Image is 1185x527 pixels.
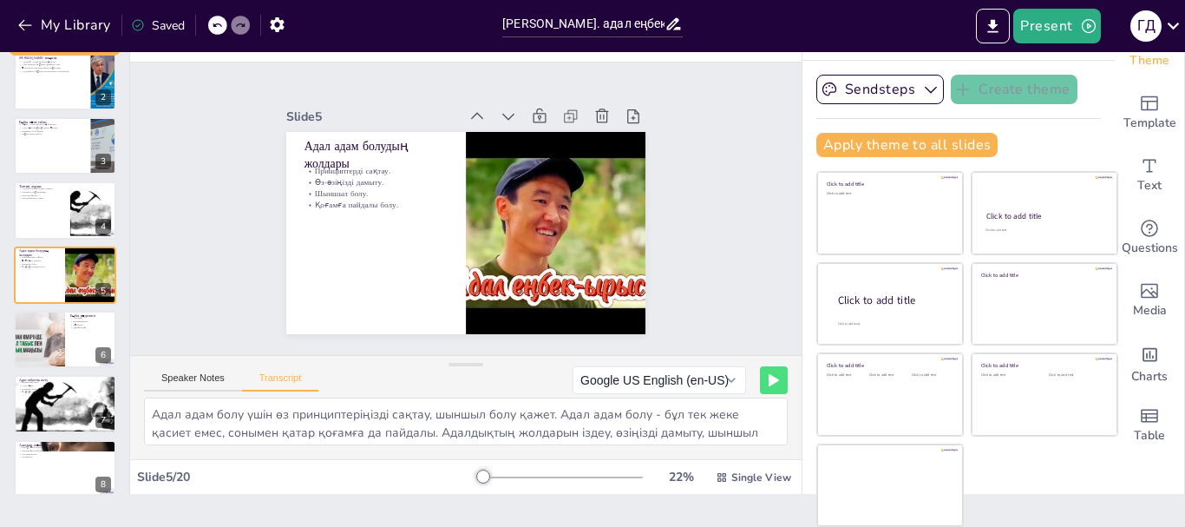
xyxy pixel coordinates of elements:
textarea: Адал адам болу үшін өз принциптеріңізді сақтау, шыншыл болу қажет. Адал адам болу - бұл тек жеке ... [144,398,788,445]
p: Адалдықсыз қоғамда проблемалар туындайды. [19,69,86,73]
p: Белсенді қатысу. [19,194,65,197]
p: Адал еңбек қоғамға пайда әкеледі. [19,126,86,129]
p: Дамуға әсер етеді. [19,446,111,450]
div: Click to add title [981,362,1105,369]
div: Click to add title [827,362,951,369]
div: Add text boxes [1115,144,1184,207]
button: Create theme [951,75,1077,104]
p: Дағдыларды дамыту. [19,133,86,136]
div: 7 [95,412,111,428]
button: Google US English (en-US) [573,366,746,394]
span: Template [1123,114,1176,133]
div: Click to add text [869,373,908,378]
button: Sendsteps [816,75,944,104]
div: Click to add text [912,373,951,378]
div: 6 [14,311,116,368]
button: Play [760,366,788,394]
div: Click to add title [838,293,949,308]
div: 8 [95,477,111,492]
p: Қоғамға пайда. [19,391,111,394]
p: Топтық жұмыс [19,184,65,189]
p: Адал адам болудың жолдары [333,78,478,168]
div: Get real-time input from your audience [1115,207,1184,269]
p: Жауапкершілік сезімі. [19,197,65,201]
div: 5 [95,283,111,299]
p: Өз-өзіңізді дамыту. [19,259,60,262]
div: Add ready made slides [1115,82,1184,144]
div: Click to add title [986,211,1102,221]
p: Шыншыл болу. [19,262,60,266]
div: Slide 5 [336,43,500,128]
div: Click to add title [827,181,951,188]
div: Add a table [1115,394,1184,457]
div: Click to add text [985,228,1101,233]
button: Apply theme to all slides [816,133,998,157]
p: Еңбек - табысқа жетудің факторы. [19,123,86,127]
div: Click to add text [981,373,1036,378]
p: Шыншыл болу. [19,388,111,392]
p: Адалдық - адамгершіліктің негізі. [19,60,86,63]
p: Жауапкершілік. [70,319,111,323]
button: Present [1013,9,1100,43]
div: 6 [95,347,111,363]
p: Әлеуметтік байланыстарды нығайтады. [19,66,86,69]
div: Add images, graphics, shapes or video [1115,269,1184,332]
input: Insert title [502,11,665,36]
p: Сенімділік. [19,456,111,459]
div: Г Д [1130,10,1162,42]
div: 2 [95,89,111,105]
button: My Library [13,11,118,39]
p: Өз-өзіңізді дамыту. [327,114,463,182]
span: Theme [1129,51,1169,70]
div: 3 [95,154,111,169]
button: Export to PowerPoint [976,9,1010,43]
div: 2 [14,52,116,109]
div: Click to add text [827,192,951,196]
div: Slide 5 / 20 [137,469,476,485]
p: Қоғамға пайдалы болу. [19,265,60,268]
div: 8 [14,440,116,497]
div: Add charts and graphs [1115,332,1184,394]
p: Байланыс нығайтылады. [19,191,65,194]
button: Transcript [242,372,319,392]
button: Г Д [1130,9,1162,43]
p: Шыншыл болу. [322,123,458,192]
p: Ынтымақтастық орнайды. [19,449,111,452]
p: Еңбек мәдениеті [70,313,111,319]
p: Шыншыл болу қажет. [19,129,86,133]
p: Кәсібилік. [70,323,111,326]
div: Saved [131,17,185,34]
p: Тұрақтылық. [70,326,111,330]
p: Еңбек және табыс [19,120,86,125]
p: Принциптерді сақтау. [331,103,468,172]
button: Speaker Notes [144,372,242,392]
div: 7 [14,375,116,432]
div: 3 [14,117,116,175]
div: 5 [14,247,116,304]
span: Questions [1122,239,1178,258]
p: Принциптерді сақтау. [19,255,60,259]
div: Click to add text [827,373,866,378]
span: Single View [731,471,791,484]
p: Адалдық. [70,317,111,320]
div: 22 % [660,469,702,485]
p: Қаржылық емес. [19,381,111,385]
p: Жауапкершілік. [19,452,111,456]
div: Click to add title [981,271,1105,278]
p: Қоғамға пайдалы болу. [318,134,454,202]
span: Text [1137,176,1162,195]
div: Click to add body [838,322,947,326]
p: Студенттер пікір алмаса алады. [19,188,65,191]
div: 4 [95,219,111,234]
p: [PERSON_NAME] маңызы [19,55,86,60]
span: Media [1133,301,1167,320]
span: Charts [1131,367,1168,386]
p: Адал табысқа жету [19,378,111,383]
div: Click to add text [1049,373,1103,378]
div: 4 [14,181,116,239]
p: Адал адамдар қоғамды тұрақты етеді. [19,63,86,66]
p: Адал еңбек. [19,385,111,388]
span: Table [1134,426,1165,445]
p: Адалдық және қоғам [19,442,111,447]
p: Адал адам болудың жолдары [19,248,60,258]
